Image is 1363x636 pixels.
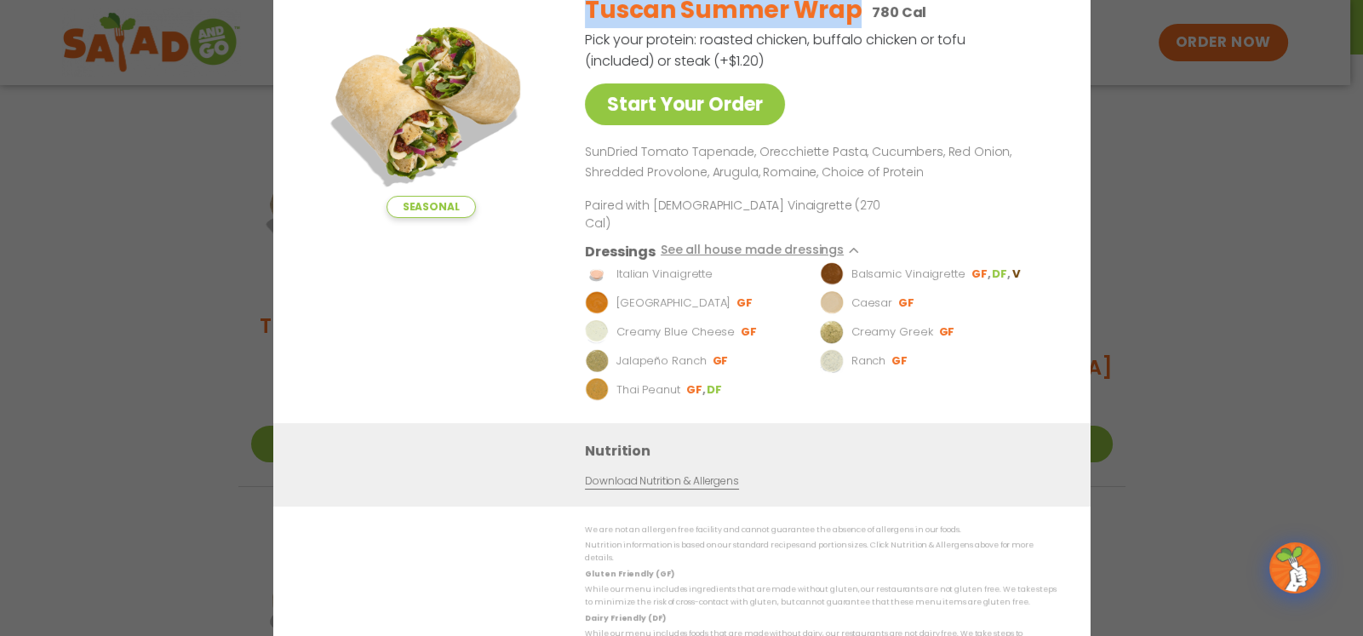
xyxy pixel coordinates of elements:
p: Balsamic Vinaigrette [850,266,965,283]
li: GF [741,324,759,340]
p: 780 Cal [872,2,926,23]
p: SunDried Tomato Tapenade, Orecchiette Pasta, Cucumbers, Red Onion, Shredded Provolone, Arugula, R... [585,142,1050,183]
p: Italian Vinaigrette [616,266,712,283]
img: Dressing preview image for Caesar [820,291,844,315]
img: wpChatIcon [1271,544,1319,592]
li: V [1011,266,1021,282]
p: Jalapeño Ranch [616,352,706,370]
p: Pick your protein: roasted chicken, buffalo chicken or tofu (included) or steak (+$1.20) [585,29,968,72]
img: Dressing preview image for Creamy Blue Cheese [585,320,609,344]
span: Seasonal [386,196,475,218]
img: Dressing preview image for Balsamic Vinaigrette [820,262,844,286]
p: Nutrition information is based on our standard recipes and portion sizes. Click Nutrition & Aller... [585,539,1057,565]
img: Dressing preview image for Italian Vinaigrette [585,262,609,286]
li: GF [938,324,956,340]
img: Dressing preview image for Jalapeño Ranch [585,349,609,373]
li: DF [707,382,724,398]
p: [GEOGRAPHIC_DATA] [616,295,730,312]
li: GF [971,266,991,282]
p: We are not an allergen free facility and cannot guarantee the absence of allergens in our foods. [585,524,1057,536]
img: Dressing preview image for Ranch [820,349,844,373]
h3: Nutrition [585,440,1065,461]
p: Caesar [850,295,891,312]
img: Dressing preview image for Creamy Greek [820,320,844,344]
li: GF [685,382,706,398]
li: GF [891,353,909,369]
h3: Dressings [585,241,656,262]
li: GF [712,353,730,369]
a: Start Your Order [585,83,785,125]
li: GF [898,295,916,311]
img: Dressing preview image for BBQ Ranch [585,291,609,315]
p: Creamy Blue Cheese [616,324,734,341]
img: Dressing preview image for Thai Peanut [585,378,609,402]
strong: Dairy Friendly (DF) [585,613,665,623]
a: Download Nutrition & Allergens [585,473,738,490]
p: Thai Peanut [616,381,679,398]
p: Creamy Greek [850,324,932,341]
li: GF [736,295,754,311]
p: While our menu includes ingredients that are made without gluten, our restaurants are not gluten ... [585,583,1057,610]
p: Paired with [DEMOGRAPHIC_DATA] Vinaigrette (270 Cal) [585,197,900,232]
p: Ranch [850,352,885,370]
li: DF [992,266,1011,282]
strong: Gluten Friendly (GF) [585,569,673,579]
button: See all house made dressings [660,241,867,262]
